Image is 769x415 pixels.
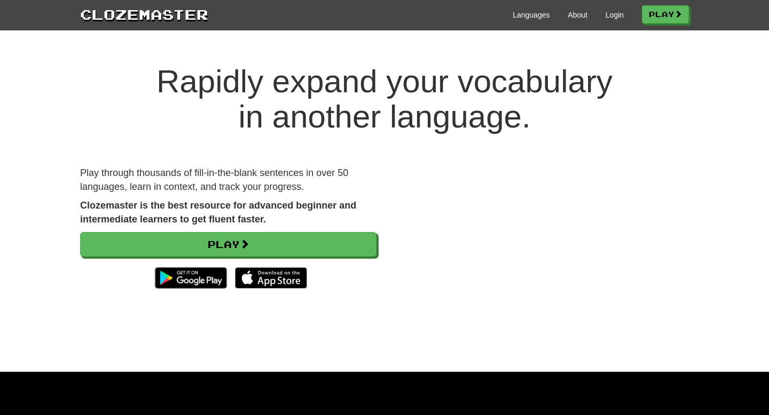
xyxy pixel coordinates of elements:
strong: Clozemaster is the best resource for advanced beginner and intermediate learners to get fluent fa... [80,200,356,225]
a: Clozemaster [80,4,208,24]
a: About [568,10,587,20]
a: Play [642,5,689,23]
p: Play through thousands of fill-in-the-blank sentences in over 50 languages, learn in context, and... [80,166,376,194]
a: Play [80,232,376,257]
a: Login [606,10,624,20]
img: Get it on Google Play [150,262,232,294]
a: Languages [513,10,550,20]
img: Download_on_the_App_Store_Badge_US-UK_135x40-25178aeef6eb6b83b96f5f2d004eda3bffbb37122de64afbaef7... [235,267,307,289]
